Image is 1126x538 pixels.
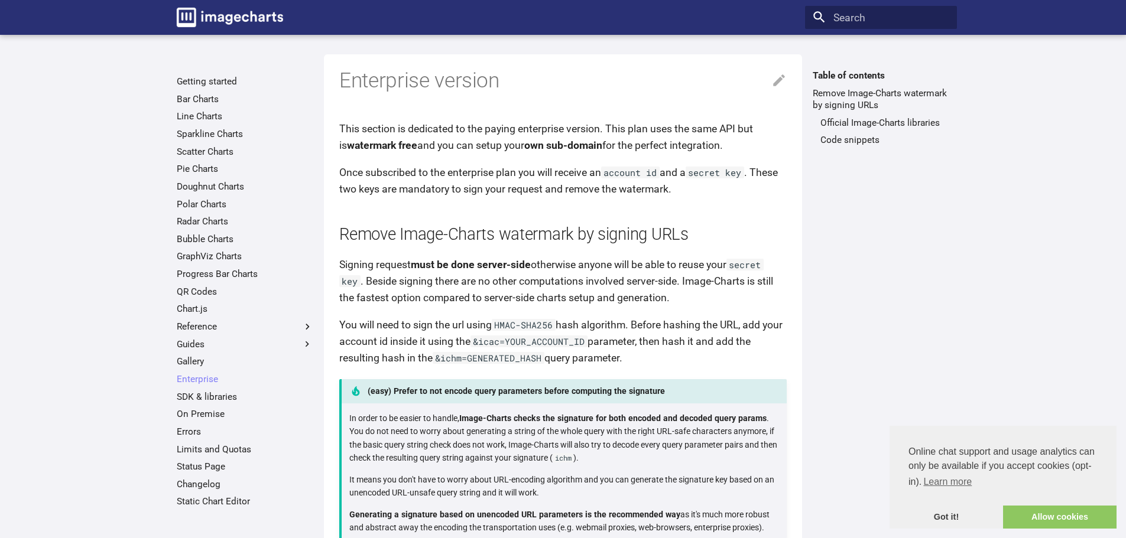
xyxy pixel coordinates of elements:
label: Guides [177,338,313,350]
code: account id [601,167,660,178]
a: QR Codes [177,286,313,298]
a: Code snippets [820,134,949,146]
a: Polar Charts [177,198,313,210]
label: Table of contents [805,70,957,81]
a: Status Page [177,461,313,472]
p: (easy) Prefer to not encode query parameters before computing the signature [339,379,787,403]
nav: Table of contents [805,70,957,146]
h2: Remove Image-Charts watermark by signing URLs [339,223,787,246]
code: &ichm=GENERATED_HASH [433,352,544,364]
a: Bubble Charts [177,233,313,245]
a: Scatter Charts [177,146,313,158]
a: Enterprise [177,373,313,385]
p: In order to be easier to handle, . You do not need to worry about generating a string of the whol... [349,412,778,465]
code: HMAC-SHA256 [492,319,556,331]
a: SDK & libraries [177,391,313,403]
nav: Remove Image-Charts watermark by signing URLs [813,117,949,146]
a: GraphViz Charts [177,250,313,262]
label: Reference [177,321,313,332]
a: Radar Charts [177,216,313,227]
p: This section is dedicated to the paying enterprise version. This plan uses the same API but is an... [339,120,787,154]
strong: Generating a signature based on unencoded URL parameters is the recommended way [349,510,680,519]
span: Online chat support and usage analytics can only be available if you accept cookies (opt-in). [908,445,1098,491]
a: Official Image-Charts libraries [820,117,949,129]
a: Changelog [177,478,313,490]
a: On Premise [177,408,313,420]
code: secret key [686,167,744,178]
a: Static Chart Editor [177,495,313,507]
p: It means you don't have to worry about URL-encoding algorithm and you can generate the signature ... [349,473,778,500]
a: Doughnut Charts [177,181,313,193]
input: Search [805,6,957,30]
p: Signing request otherwise anyone will be able to reuse your . Beside signing there are no other c... [339,256,787,306]
a: Errors [177,426,313,438]
code: ichm [553,453,573,462]
a: allow cookies [1003,506,1117,529]
img: logo [177,8,283,27]
a: Chart.js [177,303,313,315]
p: Once subscribed to the enterprise plan you will receive an and a . These two keys are mandatory t... [339,164,787,197]
a: learn more about cookies [921,473,974,491]
p: as it's much more robust and abstract away the encoding the transportation uses (e.g. webmail pro... [349,508,778,534]
a: Getting started [177,76,313,87]
a: Remove Image-Charts watermark by signing URLs [813,87,949,111]
a: Progress Bar Charts [177,268,313,280]
a: Image-Charts documentation [171,2,288,32]
a: Gallery [177,356,313,367]
strong: must be done server-side [411,259,531,270]
div: cookieconsent [890,426,1117,529]
a: Sparkline Charts [177,128,313,140]
a: Bar Charts [177,93,313,105]
a: dismiss cookie message [890,506,1003,529]
strong: Image-Charts checks the signature for both encoded and decoded query params [459,413,767,423]
a: Limits and Quotas [177,444,313,455]
p: You will need to sign the url using hash algorithm. Before hashing the URL, add your account id i... [339,317,787,366]
a: Line Charts [177,110,313,122]
strong: own sub-domain [524,139,602,151]
h1: Enterprise version [339,67,787,94]
code: &icac=YOUR_ACCOUNT_ID [470,335,588,347]
a: Pie Charts [177,163,313,175]
strong: watermark free [347,139,417,151]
